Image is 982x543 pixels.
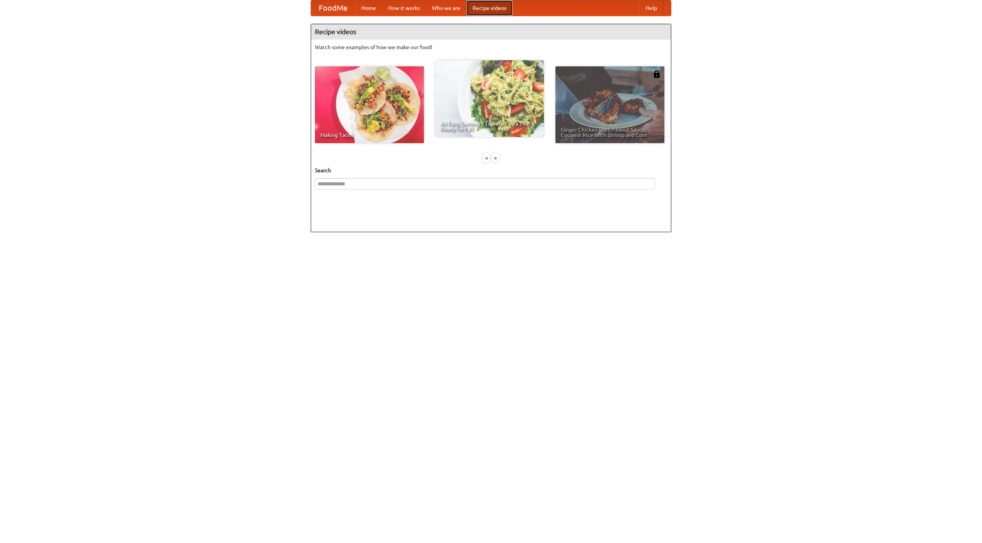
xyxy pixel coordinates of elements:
a: An Easy, Summery Tomato Pasta That's Ready for Fall [435,60,544,137]
span: An Easy, Summery Tomato Pasta That's Ready for Fall [440,121,539,132]
a: Help [639,0,663,16]
h4: Recipe videos [311,24,671,40]
img: 483408.png [653,70,661,78]
div: » [492,153,499,163]
h5: Search [315,167,667,174]
a: FoodMe [311,0,355,16]
span: Making Tacos [320,132,419,138]
a: Recipe videos [466,0,512,16]
a: Who we are [426,0,466,16]
div: « [483,153,490,163]
a: How it works [382,0,426,16]
a: Home [355,0,382,16]
a: Making Tacos [315,66,424,143]
p: Watch some examples of how we make our food! [315,43,667,51]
